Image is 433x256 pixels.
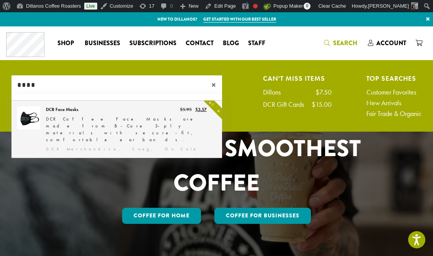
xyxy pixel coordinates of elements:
[304,3,310,10] span: 0
[366,99,422,106] a: New Arrivals
[122,208,201,224] a: Coffee for Home
[312,101,332,108] div: $15.00
[85,39,120,48] span: Businesses
[223,39,239,48] span: Blog
[253,4,258,8] div: Focus keyphrase not set
[319,37,363,49] a: Search
[423,12,433,26] a: ×
[243,37,271,49] a: Staff
[211,80,222,90] span: ×
[53,37,80,49] a: Shop
[333,39,357,47] span: Search
[263,75,332,81] h4: Can't Miss Items
[84,3,97,10] a: Live
[263,101,312,108] div: DCR Gift Cards
[129,39,176,48] span: Subscriptions
[248,39,265,48] span: Staff
[376,39,406,47] span: Account
[57,39,74,48] span: Shop
[186,39,214,48] span: Contact
[214,208,311,224] a: Coffee For Businesses
[366,75,422,81] h4: Top Searches
[366,110,422,117] a: Fair Trade & Organic
[315,89,332,96] div: $7.50
[366,89,422,96] a: Customer Favorites
[263,89,288,96] div: Dillons
[203,16,276,23] a: Get started with our best seller
[368,3,409,9] span: [PERSON_NAME]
